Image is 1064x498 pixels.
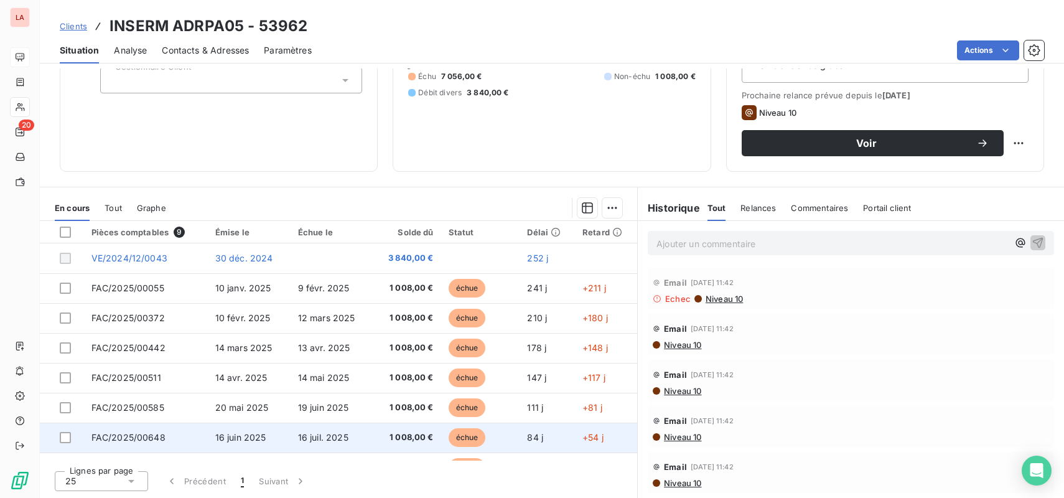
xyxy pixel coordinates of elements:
span: 111 j [527,402,543,413]
span: Voir [757,138,976,148]
span: Echec [665,294,691,304]
button: Actions [957,40,1019,60]
span: Email [664,278,687,288]
span: 1 008,00 € [380,402,434,414]
div: Open Intercom Messenger [1022,456,1052,486]
span: Niveau 10 [663,432,701,442]
span: 20 mai 2025 [215,402,269,413]
button: Suivant [251,468,314,494]
span: +54 j [582,432,604,443]
span: [DATE] 11:42 [691,463,734,471]
span: 16 juil. 2025 [298,432,348,443]
span: Analyse [114,44,147,57]
span: 30 déc. 2024 [215,253,273,263]
span: 1 [241,475,244,487]
span: 16 juin 2025 [215,432,266,443]
span: Email [664,416,687,426]
span: 1 008,00 € [380,282,434,294]
span: 25 [65,475,76,487]
span: Situation [60,44,99,57]
span: Email [664,462,687,472]
span: +148 j [582,342,608,353]
input: Ajouter une valeur [111,75,121,86]
span: Non-échu [614,71,650,82]
span: 20 [19,120,34,131]
span: 14 mars 2025 [215,342,273,353]
span: +180 j [582,312,608,323]
span: 14 avr. 2025 [215,372,268,383]
button: 1 [233,468,251,494]
span: +81 j [582,402,602,413]
div: Pièces comptables [91,227,200,238]
span: Niveau 10 [663,340,701,350]
span: 252 j [527,253,548,263]
span: 13 avr. 2025 [298,342,350,353]
span: 1 008,00 € [380,342,434,354]
span: [DATE] 11:42 [691,279,734,286]
span: Commentaires [791,203,848,213]
span: VE/2024/12/0043 [91,253,167,263]
span: 19 juin 2025 [298,402,349,413]
span: 1 008,00 € [380,312,434,324]
span: Prochaine relance prévue depuis le [742,90,1029,100]
div: Statut [449,227,513,237]
span: [DATE] [882,90,910,100]
span: Portail client [863,203,911,213]
span: 7 056,00 € [441,71,482,82]
div: Solde dû [380,227,434,237]
span: 12 mars 2025 [298,312,355,323]
span: +211 j [582,283,606,293]
span: FAC/2025/00511 [91,372,161,383]
span: échue [449,279,486,298]
span: 147 j [527,372,546,383]
button: Voir [742,130,1004,156]
span: Niveau 10 [704,294,743,304]
span: 3 840,00 € [380,252,434,265]
span: Niveau 10 [663,386,701,396]
div: Échue le [298,227,365,237]
span: Relances [740,203,776,213]
span: 3 840,00 € [467,87,509,98]
span: échue [449,309,486,327]
span: Email [664,324,687,334]
span: 210 j [527,312,547,323]
span: [DATE] 11:42 [691,325,734,332]
div: Émise le [215,227,283,237]
span: Débit divers [418,87,462,98]
span: 10 févr. 2025 [215,312,271,323]
h6: Historique [638,200,700,215]
a: Clients [60,20,87,32]
span: Tout [707,203,726,213]
span: En cours [55,203,90,213]
span: 9 févr. 2025 [298,283,350,293]
span: FAC/2025/00055 [91,283,164,293]
span: échue [449,458,486,477]
span: FAC/2025/00372 [91,312,165,323]
span: Tout [105,203,122,213]
img: Logo LeanPay [10,471,30,491]
span: Paramètres [264,44,312,57]
span: échue [449,428,486,447]
span: 1 008,00 € [655,71,696,82]
button: Précédent [158,468,233,494]
div: Délai [527,227,567,237]
span: +117 j [582,372,605,383]
span: 9 [174,227,185,238]
span: FAC/2025/00442 [91,342,166,353]
span: échue [449,369,486,387]
span: Échu [418,71,436,82]
span: Email [664,370,687,380]
span: FAC/2025/00648 [91,432,166,443]
span: 1 008,00 € [380,372,434,384]
div: Retard [582,227,630,237]
span: 84 j [527,432,543,443]
span: [DATE] 11:42 [691,417,734,425]
h3: INSERM ADRPA05 - 53962 [110,15,307,37]
span: Clients [60,21,87,31]
span: Contacts & Adresses [162,44,249,57]
span: 14 mai 2025 [298,372,350,383]
span: 241 j [527,283,547,293]
span: FAC/2025/00585 [91,402,164,413]
div: LA [10,7,30,27]
span: Niveau 10 [759,108,796,118]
